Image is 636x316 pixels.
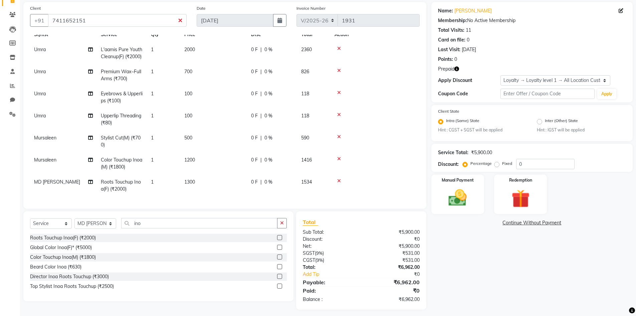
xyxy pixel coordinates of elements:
div: Color Touchup Inoa(M) (₹1800) [30,254,96,261]
div: Payable: [298,278,361,286]
span: 1 [151,69,154,75]
span: | [260,112,262,119]
div: No Active Membership [438,17,626,24]
span: 0 F [251,46,258,53]
label: Invoice Number [296,5,326,11]
span: Umra [34,46,46,52]
span: 2360 [301,46,312,52]
th: Disc [247,27,297,42]
div: Net: [298,243,361,250]
span: 0 F [251,112,258,119]
span: 1 [151,113,154,119]
span: Stylist Cut(M) (₹700) [101,135,141,148]
span: 1200 [184,157,195,163]
span: 1416 [301,157,312,163]
div: ( ) [298,257,361,264]
div: Roots Touchup Inoa(F) (₹2000) [30,234,96,241]
div: ( ) [298,250,361,257]
label: Client [30,5,41,11]
div: Last Visit: [438,46,460,53]
th: Service [97,27,147,42]
span: | [260,68,262,75]
span: | [260,90,262,97]
span: Umra [34,91,46,97]
span: 0 % [264,46,272,53]
span: 0 % [264,68,272,75]
div: ₹531.00 [361,257,425,264]
label: Redemption [509,177,532,183]
img: _cash.svg [443,187,472,208]
div: ₹0 [361,236,425,243]
a: Continue Without Payment [433,219,631,226]
label: Intra (Same) State [446,118,479,126]
span: | [260,156,262,164]
div: Points: [438,56,453,63]
div: Paid: [298,287,361,295]
span: Eyebrows & Upperlips (₹100) [101,91,143,104]
div: ₹0 [361,287,425,295]
div: ₹6,962.00 [361,264,425,271]
th: Stylist [30,27,97,42]
span: 590 [301,135,309,141]
span: SGST [303,250,315,256]
input: Search by Name/Mobile/Email/Code [48,14,187,27]
img: _gift.svg [506,187,536,210]
span: 1 [151,46,154,52]
div: 0 [467,36,469,43]
div: Discount: [298,236,361,243]
th: Total [297,27,331,42]
span: | [260,179,262,186]
span: 0 F [251,134,258,141]
div: Director Inoa Roots Touchup (₹3000) [30,273,109,280]
label: Percentage [470,161,492,167]
span: 1534 [301,179,312,185]
th: Action [331,27,420,42]
button: +91 [30,14,49,27]
span: Premium Wax~Full Arms (₹700) [101,69,141,82]
div: Membership: [438,17,467,24]
span: 0 % [264,134,272,141]
div: Apply Discount [438,77,501,84]
div: Total Visits: [438,27,464,34]
div: Coupon Code [438,90,501,97]
span: 0 % [264,179,272,186]
div: Name: [438,7,453,14]
button: Apply [597,89,616,99]
div: Discount: [438,161,459,168]
label: Fixed [502,161,512,167]
div: Total: [298,264,361,271]
span: 100 [184,113,192,119]
span: 500 [184,135,192,141]
label: Manual Payment [442,177,474,183]
input: Enter Offer / Coupon Code [500,89,595,99]
span: 1 [151,179,154,185]
div: Top Stylist Inoa Roots Touchup (₹2500) [30,283,114,290]
span: 0 F [251,156,258,164]
label: Client State [438,108,459,114]
div: ₹0 [372,271,425,278]
div: [DATE] [462,46,476,53]
label: Date [197,5,206,11]
th: Price [180,27,247,42]
span: 0 F [251,179,258,186]
a: Add Tip [298,271,372,278]
div: Service Total: [438,149,468,156]
span: 100 [184,91,192,97]
span: 0 F [251,68,258,75]
span: 118 [301,91,309,97]
div: Balance : [298,296,361,303]
div: 11 [466,27,471,34]
span: Upperlip Threading (₹80) [101,113,141,126]
div: Sub Total: [298,229,361,236]
span: | [260,46,262,53]
span: 1 [151,91,154,97]
span: L'aamis Pure Youth Cleanup(F) (₹2000) [101,46,142,60]
span: 9% [316,257,323,263]
span: 1300 [184,179,195,185]
div: ₹5,900.00 [361,229,425,236]
span: 826 [301,69,309,75]
span: Umra [34,69,46,75]
span: CGST [303,257,315,263]
div: ₹6,962.00 [361,296,425,303]
div: ₹531.00 [361,250,425,257]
